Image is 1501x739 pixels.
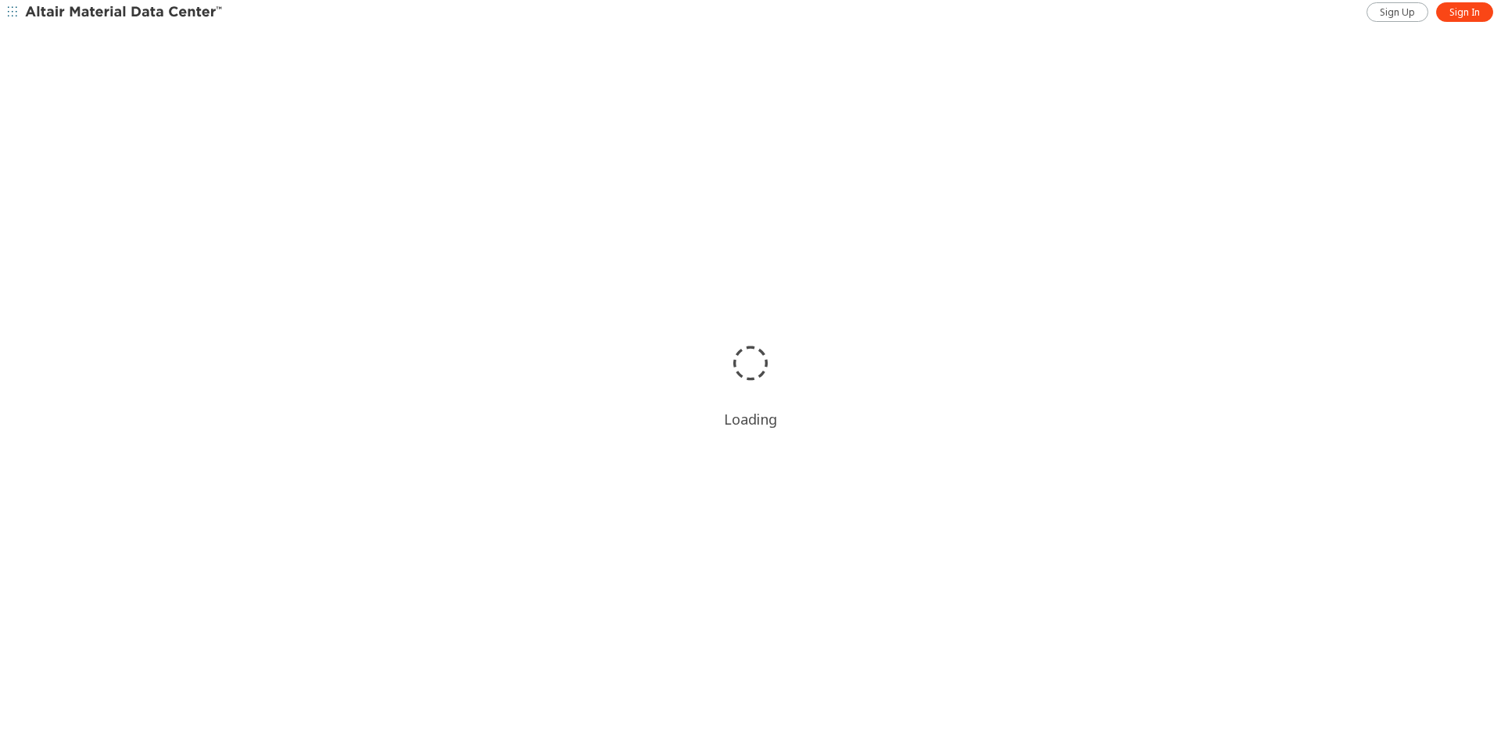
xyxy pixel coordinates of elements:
[25,5,224,20] img: Altair Material Data Center
[1436,2,1493,22] a: Sign In
[724,410,777,429] div: Loading
[1367,2,1428,22] a: Sign Up
[1380,6,1415,19] span: Sign Up
[1449,6,1480,19] span: Sign In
